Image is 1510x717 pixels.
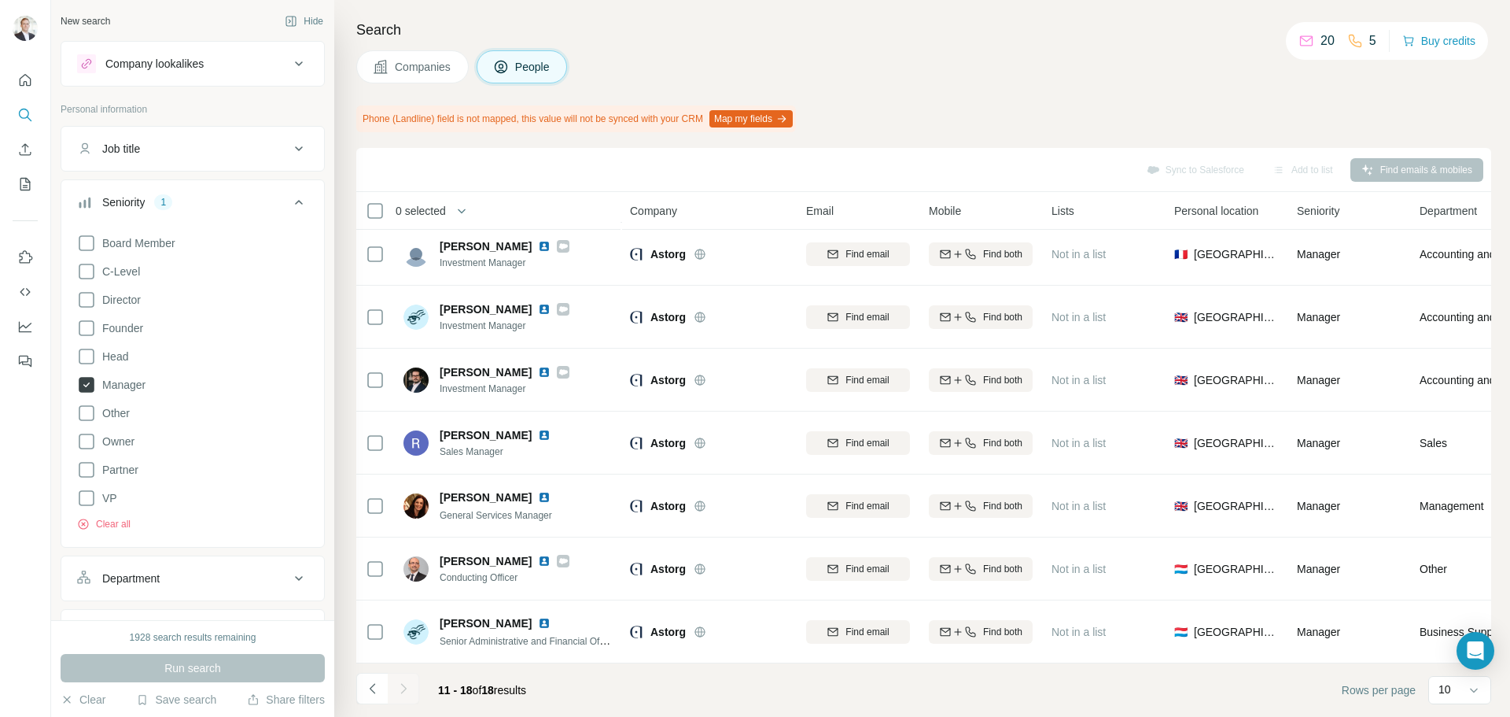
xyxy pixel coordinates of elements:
span: Not in a list [1051,563,1106,575]
img: LinkedIn logo [538,303,551,316]
span: Find both [983,373,1022,387]
span: Find both [983,499,1022,513]
button: Find email [806,494,910,518]
span: Department [1420,203,1477,219]
span: Owner [96,434,134,449]
span: 18 [481,684,494,697]
button: Find both [929,368,1033,392]
img: Logo of Astorg [630,311,643,323]
span: Manager [1297,437,1340,449]
span: Astorg [650,435,686,451]
button: Find both [929,242,1033,266]
span: [PERSON_NAME] [440,301,532,317]
span: 🇱🇺 [1174,561,1188,577]
span: Find email [845,247,889,261]
span: Not in a list [1051,374,1106,386]
div: Job title [102,141,140,157]
span: Manager [96,377,145,393]
span: Other [96,405,130,421]
span: Not in a list [1051,500,1106,512]
img: Avatar [13,16,38,41]
button: Find email [806,368,910,392]
span: Lists [1051,203,1074,219]
button: Find both [929,557,1033,581]
span: Mobile [929,203,961,219]
span: Astorg [650,561,686,577]
span: Find both [983,310,1022,324]
button: Feedback [13,347,38,375]
span: of [473,684,482,697]
span: [PERSON_NAME] [440,238,532,254]
span: [GEOGRAPHIC_DATA] [1194,246,1278,262]
img: Avatar [403,368,429,393]
img: Avatar [403,619,429,645]
div: Open Intercom Messenger [1457,632,1494,670]
button: My lists [13,170,38,198]
span: Not in a list [1051,248,1106,261]
button: Dashboard [13,312,38,341]
span: [GEOGRAPHIC_DATA] [1194,372,1278,388]
span: Find email [845,562,889,576]
button: Job title [61,130,324,168]
button: Clear [61,692,105,708]
span: [GEOGRAPHIC_DATA] [1194,561,1278,577]
div: Company lookalikes [105,56,204,72]
span: Investment Manager [440,256,569,270]
button: Find both [929,431,1033,455]
button: Use Surfe on LinkedIn [13,243,38,272]
img: LinkedIn logo [538,491,551,504]
button: Clear all [77,517,131,531]
span: Email [806,203,834,219]
img: Logo of Astorg [630,248,643,261]
span: [GEOGRAPHIC_DATA] [1194,435,1278,451]
button: Map my fields [709,110,793,128]
span: Rows per page [1342,682,1416,698]
img: Avatar [403,556,429,582]
button: Find both [929,305,1033,329]
span: Not in a list [1051,311,1106,323]
button: Company lookalikes [61,45,324,83]
span: Sales [1420,435,1447,451]
img: Logo of Astorg [630,374,643,386]
span: Astorg [650,624,686,640]
span: Find email [845,373,889,387]
img: LinkedIn logo [538,555,551,567]
span: Find both [983,247,1022,261]
span: Founder [96,320,143,336]
button: Find email [806,305,910,329]
img: Avatar [403,242,429,267]
button: Find email [806,557,910,581]
span: [GEOGRAPHIC_DATA] [1194,498,1278,514]
span: Head [96,349,128,364]
span: General Services Manager [440,510,552,521]
button: Find email [806,431,910,455]
span: 🇬🇧 [1174,309,1188,325]
span: [PERSON_NAME] [440,490,532,505]
span: 11 - 18 [438,684,473,697]
span: Personal location [1174,203,1258,219]
div: 1 [154,195,172,209]
button: Buy credits [1402,30,1475,52]
span: Manager [1297,563,1340,575]
button: Personal location [61,613,324,651]
button: Hide [274,9,334,33]
button: Find both [929,620,1033,644]
span: Senior Administrative and Financial Officer [440,634,617,647]
button: Find email [806,620,910,644]
button: Enrich CSV [13,135,38,164]
span: Manager [1297,311,1340,323]
span: Find both [983,562,1022,576]
span: [PERSON_NAME] [440,553,532,569]
span: [PERSON_NAME] [440,364,532,380]
img: Avatar [403,305,429,330]
button: Share filters [247,692,325,708]
span: Partner [96,462,138,478]
span: [PERSON_NAME] [440,427,532,443]
span: Manager [1297,374,1340,386]
img: LinkedIn logo [538,617,551,630]
button: Navigate to previous page [356,673,388,704]
button: Department [61,560,324,597]
span: C-Level [96,264,140,279]
span: Seniority [1297,203,1339,219]
img: Logo of Astorg [630,500,643,512]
